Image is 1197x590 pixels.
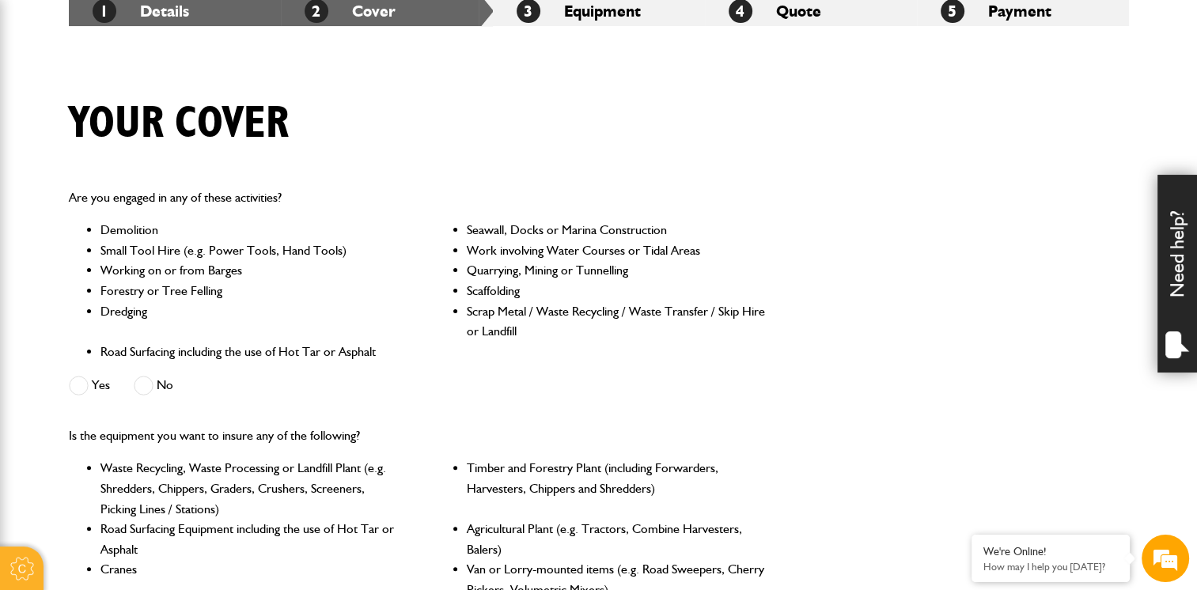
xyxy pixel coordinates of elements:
[467,301,767,342] li: Scrap Metal / Waste Recycling / Waste Transfer / Skip Hire or Landfill
[100,220,400,240] li: Demolition
[467,240,767,261] li: Work involving Water Courses or Tidal Areas
[100,301,400,342] li: Dredging
[467,519,767,559] li: Agricultural Plant (e.g. Tractors, Combine Harvesters, Balers)
[1157,175,1197,373] div: Need help?
[69,376,110,395] label: Yes
[69,425,767,446] p: Is the equipment you want to insure any of the following?
[100,240,400,261] li: Small Tool Hire (e.g. Power Tools, Hand Tools)
[983,545,1118,558] div: We're Online!
[100,458,400,519] li: Waste Recycling, Waste Processing or Landfill Plant (e.g. Shredders, Chippers, Graders, Crushers,...
[467,458,767,519] li: Timber and Forestry Plant (including Forwarders, Harvesters, Chippers and Shredders)
[100,519,400,559] li: Road Surfacing Equipment including the use of Hot Tar or Asphalt
[69,187,767,208] p: Are you engaged in any of these activities?
[467,220,767,240] li: Seawall, Docks or Marina Construction
[93,2,189,21] a: 1Details
[100,260,400,281] li: Working on or from Barges
[69,97,289,150] h1: Your cover
[100,342,400,362] li: Road Surfacing including the use of Hot Tar or Asphalt
[134,376,173,395] label: No
[983,561,1118,573] p: How may I help you today?
[467,281,767,301] li: Scaffolding
[467,260,767,281] li: Quarrying, Mining or Tunnelling
[100,281,400,301] li: Forestry or Tree Felling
